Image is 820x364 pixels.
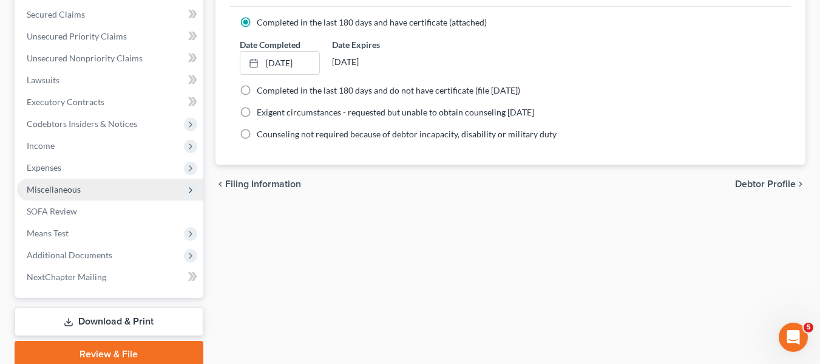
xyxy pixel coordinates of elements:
[240,38,300,51] label: Date Completed
[796,179,805,189] i: chevron_right
[27,272,106,282] span: NextChapter Mailing
[27,53,143,63] span: Unsecured Nonpriority Claims
[257,107,534,117] span: Exigent circumstances - requested but unable to obtain counseling [DATE]
[257,17,487,27] span: Completed in the last 180 days and have certificate (attached)
[27,184,81,194] span: Miscellaneous
[804,323,813,332] span: 5
[17,69,203,91] a: Lawsuits
[240,52,319,75] a: [DATE]
[17,26,203,47] a: Unsecured Priority Claims
[332,51,412,73] div: [DATE]
[27,228,69,238] span: Means Test
[332,38,412,51] label: Date Expires
[17,91,203,113] a: Executory Contracts
[27,206,77,216] span: SOFA Review
[27,75,59,85] span: Lawsuits
[225,179,301,189] span: Filing Information
[17,201,203,222] a: SOFA Review
[257,85,520,95] span: Completed in the last 180 days and do not have certificate (file [DATE])
[257,129,557,139] span: Counseling not required because of debtor incapacity, disability or military duty
[779,323,808,352] iframe: Intercom live chat
[27,97,104,107] span: Executory Contracts
[27,250,112,260] span: Additional Documents
[27,9,85,19] span: Secured Claims
[17,47,203,69] a: Unsecured Nonpriority Claims
[735,179,796,189] span: Debtor Profile
[27,162,61,173] span: Expenses
[27,140,55,151] span: Income
[735,179,805,189] button: Debtor Profile chevron_right
[27,118,137,129] span: Codebtors Insiders & Notices
[215,179,301,189] button: chevron_left Filing Information
[15,307,203,336] a: Download & Print
[17,4,203,26] a: Secured Claims
[17,266,203,288] a: NextChapter Mailing
[215,179,225,189] i: chevron_left
[27,31,127,41] span: Unsecured Priority Claims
